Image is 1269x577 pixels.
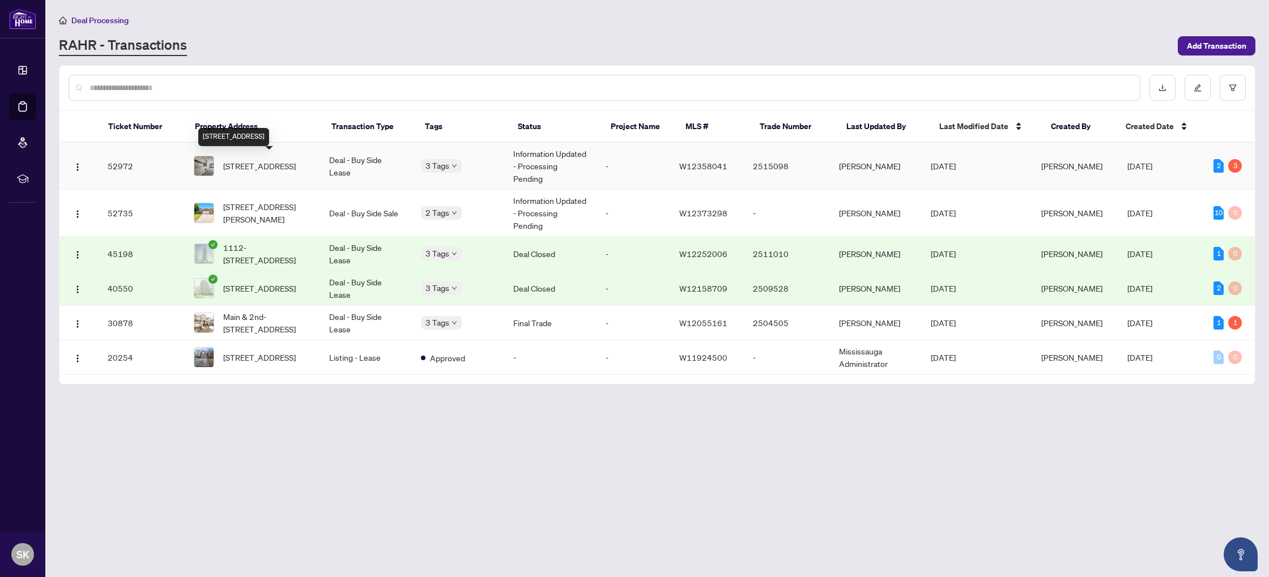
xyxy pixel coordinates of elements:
[504,237,597,271] td: Deal Closed
[99,306,185,340] td: 30878
[744,271,830,306] td: 2509528
[430,352,465,364] span: Approved
[1127,352,1152,362] span: [DATE]
[830,271,922,306] td: [PERSON_NAME]
[16,546,29,562] span: SK
[194,279,214,298] img: thumbnail-img
[504,271,597,306] td: Deal Closed
[69,157,87,175] button: Logo
[452,163,457,169] span: down
[1149,75,1176,101] button: download
[9,8,36,29] img: logo
[1228,351,1242,364] div: 0
[73,285,82,294] img: Logo
[931,249,956,259] span: [DATE]
[425,159,449,172] span: 3 Tags
[1187,37,1246,55] span: Add Transaction
[679,283,727,293] span: W12158709
[194,244,214,263] img: thumbnail-img
[425,247,449,260] span: 3 Tags
[452,285,457,291] span: down
[830,306,922,340] td: [PERSON_NAME]
[1228,316,1242,330] div: 1
[931,208,956,218] span: [DATE]
[452,210,457,216] span: down
[676,111,751,143] th: MLS #
[223,310,311,335] span: Main & 2nd-[STREET_ADDRESS]
[425,316,449,329] span: 3 Tags
[679,352,727,362] span: W11924500
[69,279,87,297] button: Logo
[597,271,670,306] td: -
[602,111,676,143] th: Project Name
[198,128,269,146] div: [STREET_ADDRESS]
[830,237,922,271] td: [PERSON_NAME]
[320,306,412,340] td: Deal - Buy Side Lease
[322,111,415,143] th: Transaction Type
[1213,316,1224,330] div: 1
[320,143,412,190] td: Deal - Buy Side Lease
[1220,75,1246,101] button: filter
[99,340,185,375] td: 20254
[452,251,457,257] span: down
[1041,249,1102,259] span: [PERSON_NAME]
[1213,206,1224,220] div: 10
[71,15,129,25] span: Deal Processing
[679,208,727,218] span: W12373298
[597,237,670,271] td: -
[320,237,412,271] td: Deal - Buy Side Lease
[425,206,449,219] span: 2 Tags
[69,204,87,222] button: Logo
[931,161,956,171] span: [DATE]
[99,190,185,237] td: 52735
[59,36,187,56] a: RAHR - Transactions
[99,111,186,143] th: Ticket Number
[186,111,322,143] th: Property Address
[1041,161,1102,171] span: [PERSON_NAME]
[320,340,412,375] td: Listing - Lease
[223,241,311,266] span: 1112-[STREET_ADDRESS]
[223,200,311,225] span: [STREET_ADDRESS][PERSON_NAME]
[1213,159,1224,173] div: 2
[223,282,296,294] span: [STREET_ADDRESS]
[1126,120,1174,133] span: Created Date
[194,203,214,223] img: thumbnail-img
[597,190,670,237] td: -
[223,351,296,364] span: [STREET_ADDRESS]
[744,190,830,237] td: -
[1127,161,1152,171] span: [DATE]
[194,348,214,367] img: thumbnail-img
[1229,84,1237,92] span: filter
[1178,36,1255,55] button: Add Transaction
[744,237,830,271] td: 2511010
[1127,208,1152,218] span: [DATE]
[1228,281,1242,295] div: 0
[597,143,670,190] td: -
[320,190,412,237] td: Deal - Buy Side Sale
[452,320,457,326] span: down
[1228,247,1242,260] div: 0
[931,352,956,362] span: [DATE]
[99,237,185,271] td: 45198
[69,348,87,366] button: Logo
[830,340,922,375] td: Mississauga Administrator
[1042,111,1116,143] th: Created By
[931,318,956,328] span: [DATE]
[1213,351,1224,364] div: 0
[1117,111,1203,143] th: Created Date
[930,111,1042,143] th: Last Modified Date
[425,281,449,294] span: 3 Tags
[1213,247,1224,260] div: 1
[1041,318,1102,328] span: [PERSON_NAME]
[59,16,67,24] span: home
[194,156,214,176] img: thumbnail-img
[223,160,296,172] span: [STREET_ADDRESS]
[1185,75,1211,101] button: edit
[208,240,218,249] span: check-circle
[504,306,597,340] td: Final Trade
[679,161,727,171] span: W12358041
[830,143,922,190] td: [PERSON_NAME]
[744,143,830,190] td: 2515098
[939,120,1008,133] span: Last Modified Date
[73,319,82,328] img: Logo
